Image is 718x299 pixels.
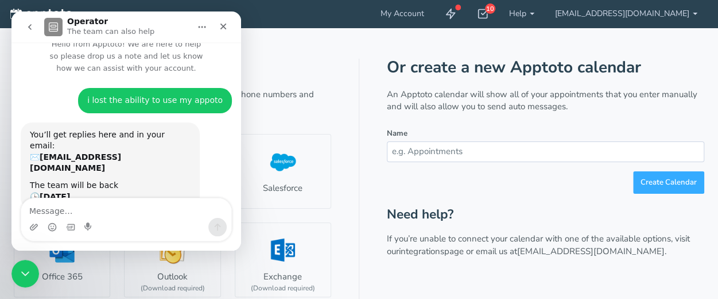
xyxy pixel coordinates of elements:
[18,168,179,191] div: The team will be back 🕒
[485,3,495,14] div: 10
[387,59,704,76] h1: Or create a new Apptoto calendar
[387,233,704,258] p: If you’re unable to connect your calendar with one of the available options, visit our page or em...
[633,171,704,194] button: Create Calendar
[140,283,204,293] div: (Download required)
[387,141,704,162] input: e.g. Appointments
[36,211,45,220] button: Emoji picker
[517,246,666,257] a: [EMAIL_ADDRESS][DOMAIN_NAME].
[56,14,143,26] p: The team can also help
[180,5,201,26] button: Home
[235,223,331,297] a: Exchange
[18,118,179,163] div: You’ll get replies here and in your email: ✉️
[399,246,444,257] a: integrations
[73,211,82,220] button: Start recording
[387,208,704,222] h2: Need help?
[387,89,704,113] p: An Apptoto calendar will show all of your appointments that you enter manually and will also allo...
[197,206,215,225] button: Send a message…
[9,111,188,198] div: You’ll get replies here and in your email:✉️[EMAIL_ADDRESS][DOMAIN_NAME]The team will be back🕒[DATE]
[55,211,64,220] button: Gif picker
[18,141,110,162] b: [EMAIL_ADDRESS][DOMAIN_NAME]
[67,76,220,102] div: i lost the ability to use my appoto
[201,5,222,25] div: Close
[235,134,331,209] a: Salesforce
[14,223,110,297] a: Office 365
[11,11,241,251] iframe: Intercom live chat
[9,111,220,224] div: Operator says…
[387,128,407,139] label: Name
[9,76,220,111] div: user says…
[76,83,211,95] div: i lost the ability to use my appoto
[18,211,27,220] button: Upload attachment
[28,181,59,190] b: [DATE]
[10,187,220,206] textarea: Message…
[251,283,315,293] div: (Download required)
[10,9,72,20] img: logo-apptoto--white.svg
[11,260,39,287] iframe: Intercom live chat
[124,223,220,297] a: Outlook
